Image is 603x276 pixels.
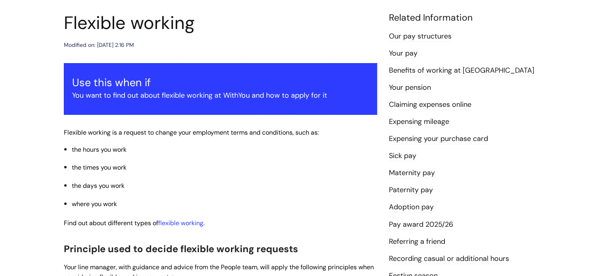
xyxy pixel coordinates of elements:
[389,83,431,93] a: Your pension
[389,202,434,212] a: Adoption pay
[389,185,433,195] a: Paternity pay
[72,76,369,89] h3: Use this when if
[389,254,509,264] a: Recording casual or additional hours
[72,163,126,172] span: the times you work
[389,237,445,247] a: Referring a friend
[64,12,377,34] h1: Flexible working
[389,220,453,230] a: Pay award 2025/26
[389,100,471,110] a: Claiming expenses online
[389,168,435,178] a: Maternity pay
[72,145,126,154] span: the hours you work
[389,66,534,76] a: Benefits of working at [GEOGRAPHIC_DATA]
[64,219,205,227] span: Find out about different types of .
[389,31,452,42] a: Our pay structures
[389,12,540,23] h4: Related Information
[158,219,203,227] a: flexible working
[72,89,369,102] p: You want to find out about flexible working at WithYou and how to apply for it
[64,243,298,255] span: Principle used to decide flexible working requests
[72,200,117,208] span: where you work
[389,117,449,127] a: Expensing mileage
[389,151,416,161] a: Sick pay
[72,181,124,190] span: the days you work
[64,40,134,50] div: Modified on: [DATE] 2:16 PM
[389,134,488,144] a: Expensing your purchase card
[64,128,319,137] span: Flexible working is a request to change your employment terms and conditions, such as:
[389,48,417,59] a: Your pay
